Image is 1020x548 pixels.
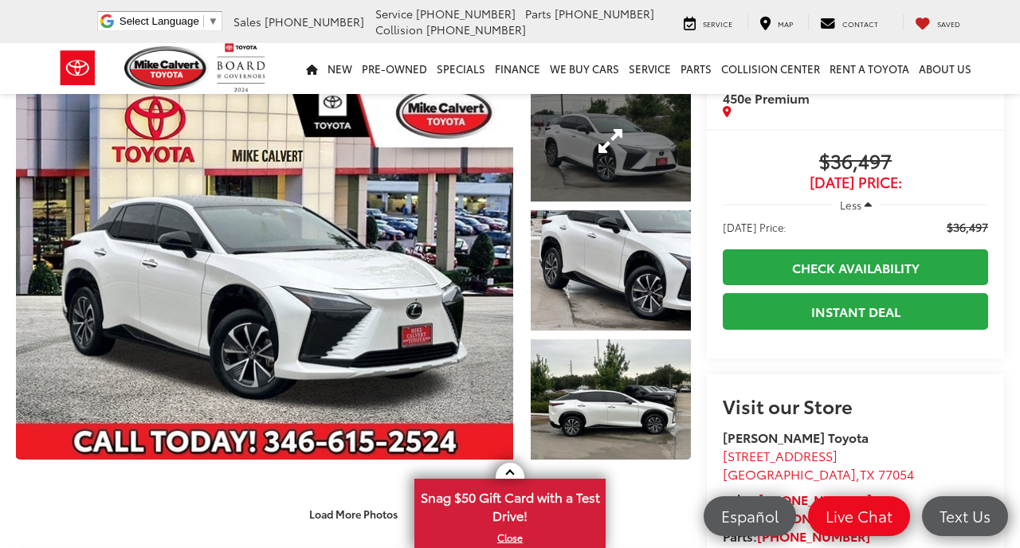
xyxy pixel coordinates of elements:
span: [PHONE_NUMBER] [555,6,654,22]
span: Map [778,18,793,29]
span: [PHONE_NUMBER] [265,14,364,29]
img: 2024 Lexus RZ 450e Premium [529,338,692,460]
strong: Sales: [723,490,872,508]
span: Sales [233,14,261,29]
span: Collision [375,22,423,37]
a: Map [747,14,805,30]
a: Expand Photo 2 [531,210,691,331]
span: ▼ [208,15,218,27]
a: Instant Deal [723,293,988,329]
a: WE BUY CARS [545,43,624,94]
a: Collision Center [716,43,825,94]
a: Español [704,496,796,536]
span: [PHONE_NUMBER] [426,22,526,37]
a: Contact [808,14,890,30]
span: $36,497 [947,219,988,235]
a: Rent a Toyota [825,43,914,94]
a: Check Availability [723,249,988,285]
a: Parts [676,43,716,94]
a: About Us [914,43,976,94]
a: Expand Photo 3 [531,339,691,460]
span: Select Language [120,15,199,27]
button: Load More Photos [298,500,409,528]
span: Text Us [932,506,998,526]
span: Less [840,198,861,212]
a: Text Us [922,496,1008,536]
span: Español [713,506,787,526]
strong: Parts: [723,526,870,545]
a: Live Chat [808,496,910,536]
span: 77054 [878,464,914,483]
span: ​ [203,15,204,27]
a: Expand Photo 0 [16,81,513,460]
a: Expand Photo 1 [531,81,691,202]
strong: Service: [723,508,882,526]
span: , [723,464,914,483]
a: Pre-Owned [357,43,432,94]
span: 450e Premium [723,88,810,107]
span: $36,497 [723,151,988,174]
a: Finance [490,43,545,94]
span: [DATE] Price: [723,174,988,190]
strong: [PERSON_NAME] Toyota [723,428,869,446]
img: Mike Calvert Toyota [124,46,209,90]
a: My Saved Vehicles [903,14,972,30]
span: [PHONE_NUMBER] [416,6,516,22]
a: Select Language​ [120,15,218,27]
span: Snag $50 Gift Card with a Test Drive! [416,480,604,529]
span: Service [375,6,413,22]
a: New [323,43,357,94]
span: Live Chat [818,506,900,526]
span: Parts [525,6,551,22]
img: 2024 Lexus RZ 450e Premium [11,80,518,460]
span: Service [703,18,732,29]
span: [DATE] Price: [723,219,787,235]
img: Toyota [48,42,108,94]
span: TX [860,464,875,483]
a: [PHONE_NUMBER] [757,526,870,545]
button: Less [832,190,880,219]
a: [PHONE_NUMBER] [759,490,872,508]
a: [STREET_ADDRESS] [GEOGRAPHIC_DATA],TX 77054 [723,446,914,483]
h2: Visit our Store [723,395,988,416]
span: Saved [937,18,960,29]
img: 2024 Lexus RZ 450e Premium [529,209,692,331]
a: Service [672,14,744,30]
span: [GEOGRAPHIC_DATA] [723,464,856,483]
span: Contact [842,18,878,29]
a: Specials [432,43,490,94]
a: Service [624,43,676,94]
span: [STREET_ADDRESS] [723,446,838,464]
a: Home [301,43,323,94]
